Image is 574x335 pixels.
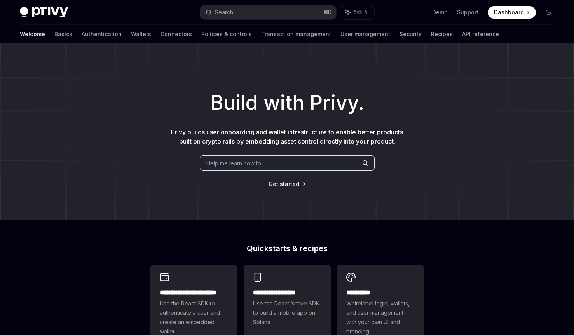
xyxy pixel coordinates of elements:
[340,5,374,19] button: Ask AI
[206,159,265,167] span: Help me learn how to…
[323,9,331,16] span: ⌘ K
[253,299,321,327] span: Use the React Native SDK to build a mobile app on Solana.
[269,180,299,188] a: Get started
[20,7,68,18] img: dark logo
[488,6,536,19] a: Dashboard
[261,25,331,43] a: Transaction management
[200,5,336,19] button: Search...⌘K
[432,9,448,16] a: Demo
[54,25,72,43] a: Basics
[201,25,252,43] a: Policies & controls
[161,25,192,43] a: Connectors
[269,181,299,187] span: Get started
[215,8,237,17] div: Search...
[12,88,562,118] h1: Build with Privy.
[353,9,369,16] span: Ask AI
[542,6,555,19] button: Toggle dark mode
[171,128,403,145] span: Privy builds user onboarding and wallet infrastructure to enable better products built on crypto ...
[20,25,45,43] a: Welcome
[340,25,390,43] a: User management
[494,9,524,16] span: Dashboard
[150,245,424,252] h2: Quickstarts & recipes
[400,25,422,43] a: Security
[462,25,499,43] a: API reference
[457,9,478,16] a: Support
[431,25,453,43] a: Recipes
[131,25,151,43] a: Wallets
[82,25,122,43] a: Authentication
